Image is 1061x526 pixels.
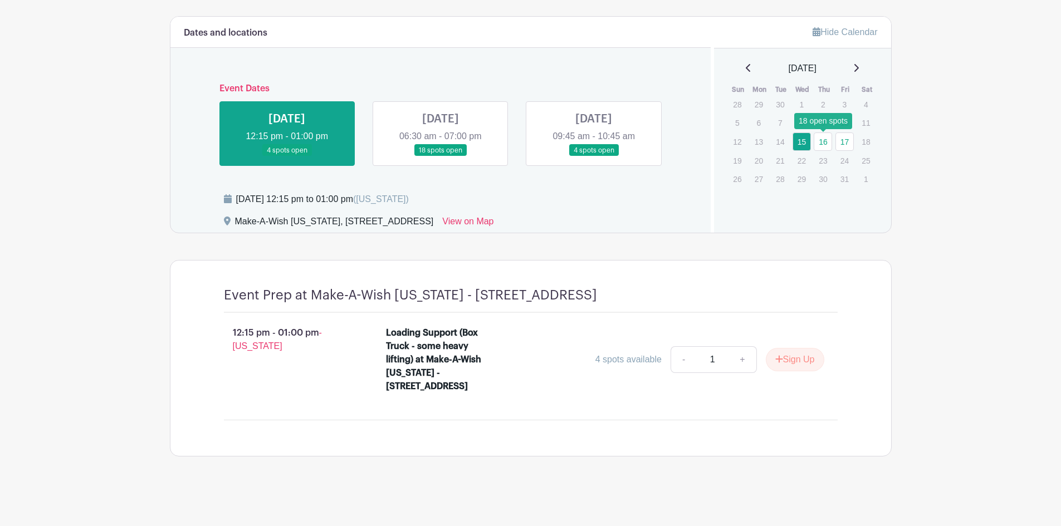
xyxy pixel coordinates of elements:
[793,170,811,188] p: 29
[814,132,832,151] a: 16
[206,322,369,357] p: 12:15 pm - 01:00 pm
[771,170,789,188] p: 28
[794,113,852,129] div: 18 open spots
[750,114,768,131] p: 6
[728,346,756,373] a: +
[750,96,768,113] p: 29
[835,84,857,95] th: Fri
[835,132,854,151] a: 17
[835,170,854,188] p: 31
[750,152,768,169] p: 20
[770,84,792,95] th: Tue
[728,96,746,113] p: 28
[728,152,746,169] p: 19
[856,84,878,95] th: Sat
[442,215,493,233] a: View on Map
[857,152,875,169] p: 25
[728,114,746,131] p: 5
[813,84,835,95] th: Thu
[595,353,662,366] div: 4 spots available
[184,28,267,38] h6: Dates and locations
[793,132,811,151] a: 15
[835,96,854,113] p: 3
[789,62,816,75] span: [DATE]
[211,83,671,94] h6: Event Dates
[771,96,789,113] p: 30
[771,152,789,169] p: 21
[813,27,877,37] a: Hide Calendar
[235,215,434,233] div: Make-A-Wish [US_STATE], [STREET_ADDRESS]
[671,346,696,373] a: -
[814,170,832,188] p: 30
[771,133,789,150] p: 14
[728,133,746,150] p: 12
[793,152,811,169] p: 22
[814,152,832,169] p: 23
[766,348,824,371] button: Sign Up
[728,170,746,188] p: 26
[835,152,854,169] p: 24
[857,114,875,131] p: 11
[771,114,789,131] p: 7
[857,96,875,113] p: 4
[353,194,409,204] span: ([US_STATE])
[236,193,409,206] div: [DATE] 12:15 pm to 01:00 pm
[749,84,771,95] th: Mon
[814,96,832,113] p: 2
[793,114,811,131] p: 8
[857,133,875,150] p: 18
[224,287,597,303] h4: Event Prep at Make-A-Wish [US_STATE] - [STREET_ADDRESS]
[750,133,768,150] p: 13
[750,170,768,188] p: 27
[386,326,482,393] div: Loading Support (Box Truck - some heavy lifting) at Make-A-Wish [US_STATE] - [STREET_ADDRESS]
[792,84,814,95] th: Wed
[857,170,875,188] p: 1
[793,96,811,113] p: 1
[727,84,749,95] th: Sun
